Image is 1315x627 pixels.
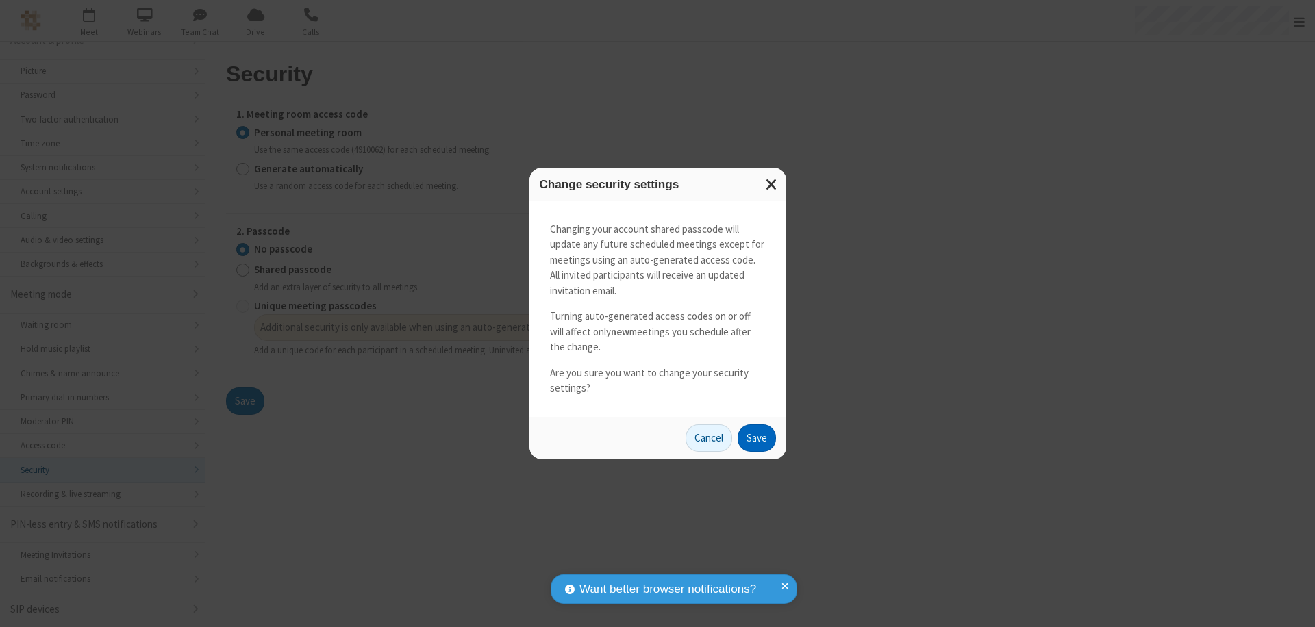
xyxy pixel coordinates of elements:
p: Changing your account shared passcode will update any future scheduled meetings except for meetin... [550,222,766,299]
p: Are you sure you want to change your security settings? [550,366,766,396]
button: Save [738,424,776,452]
h3: Change security settings [540,178,776,191]
button: Cancel [686,424,732,452]
strong: new [611,325,629,338]
span: Want better browser notifications? [579,580,756,598]
p: Turning auto-generated access codes on or off will affect only meetings you schedule after the ch... [550,309,766,355]
button: Close modal [757,168,786,201]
